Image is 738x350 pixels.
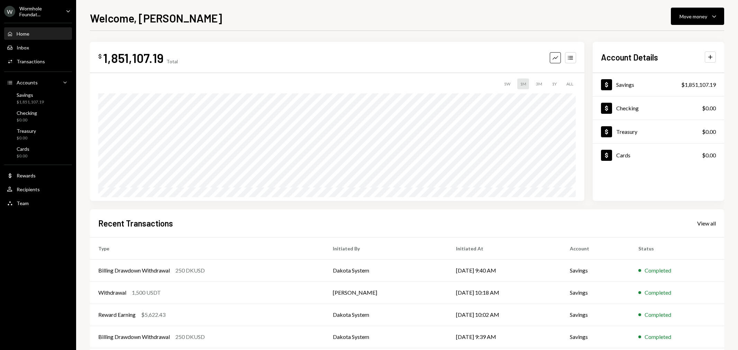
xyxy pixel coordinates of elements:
[517,79,529,89] div: 1M
[17,110,37,116] div: Checking
[616,81,634,88] div: Savings
[616,105,639,111] div: Checking
[593,96,724,120] a: Checking$0.00
[98,333,170,341] div: Billing Drawdown Withdrawal
[17,146,29,152] div: Cards
[448,282,562,304] td: [DATE] 10:18 AM
[98,288,126,297] div: Withdrawal
[4,144,72,160] a: Cards$0.00
[17,80,38,85] div: Accounts
[4,6,15,17] div: W
[90,237,325,259] th: Type
[562,326,630,348] td: Savings
[645,311,671,319] div: Completed
[702,151,716,159] div: $0.00
[645,288,671,297] div: Completed
[98,266,170,275] div: Billing Drawdown Withdrawal
[17,173,36,178] div: Rewards
[175,333,205,341] div: 250 DKUSD
[17,200,29,206] div: Team
[98,311,136,319] div: Reward Earning
[4,169,72,182] a: Rewards
[325,237,448,259] th: Initiated By
[601,52,658,63] h2: Account Details
[702,128,716,136] div: $0.00
[17,135,36,141] div: $0.00
[533,79,545,89] div: 3M
[593,73,724,96] a: Savings$1,851,107.19
[17,92,44,98] div: Savings
[4,183,72,195] a: Recipients
[448,326,562,348] td: [DATE] 9:39 AM
[103,50,164,66] div: 1,851,107.19
[166,58,178,64] div: Total
[562,304,630,326] td: Savings
[645,266,671,275] div: Completed
[680,13,707,20] div: Move money
[17,186,40,192] div: Recipients
[132,288,161,297] div: 1,500 USDT
[549,79,559,89] div: 1Y
[593,120,724,143] a: Treasury$0.00
[681,81,716,89] div: $1,851,107.19
[697,219,716,227] a: View all
[4,108,72,125] a: Checking$0.00
[325,282,448,304] td: [PERSON_NAME]
[448,304,562,326] td: [DATE] 10:02 AM
[19,6,60,17] div: Wormhole Foundat...
[593,144,724,167] a: Cards$0.00
[141,311,165,319] div: $5,622.43
[17,128,36,134] div: Treasury
[175,266,205,275] div: 250 DKUSD
[4,126,72,142] a: Treasury$0.00
[645,333,671,341] div: Completed
[4,55,72,67] a: Transactions
[616,152,630,158] div: Cards
[98,53,102,60] div: $
[17,58,45,64] div: Transactions
[98,218,173,229] h2: Recent Transactions
[448,259,562,282] td: [DATE] 9:40 AM
[17,31,29,37] div: Home
[702,104,716,112] div: $0.00
[17,45,29,50] div: Inbox
[671,8,724,25] button: Move money
[325,326,448,348] td: Dakota System
[4,76,72,89] a: Accounts
[325,304,448,326] td: Dakota System
[630,237,724,259] th: Status
[4,197,72,209] a: Team
[448,237,562,259] th: Initiated At
[4,27,72,40] a: Home
[4,90,72,107] a: Savings$1,851,107.19
[90,11,222,25] h1: Welcome, [PERSON_NAME]
[562,259,630,282] td: Savings
[501,79,513,89] div: 1W
[616,128,637,135] div: Treasury
[564,79,576,89] div: ALL
[562,237,630,259] th: Account
[325,259,448,282] td: Dakota System
[17,99,44,105] div: $1,851,107.19
[697,220,716,227] div: View all
[17,117,37,123] div: $0.00
[562,282,630,304] td: Savings
[17,153,29,159] div: $0.00
[4,41,72,54] a: Inbox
